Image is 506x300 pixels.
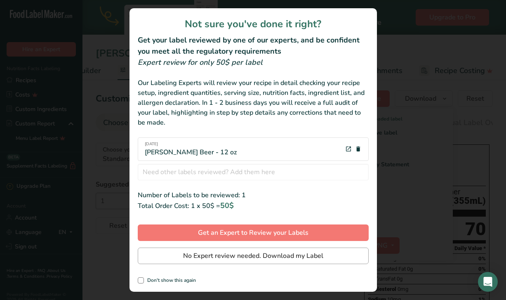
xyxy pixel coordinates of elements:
span: [DATE] [145,141,237,147]
div: Open Intercom Messenger [478,272,498,292]
div: [PERSON_NAME] Beer - 12 oz [145,141,237,157]
input: Need other labels reviewed? Add them here [138,164,369,180]
div: Our Labeling Experts will review your recipe in detail checking your recipe setup, ingredient qua... [138,78,369,128]
div: Expert review for only 50$ per label [138,57,369,68]
button: Get an Expert to Review your Labels [138,224,369,241]
div: Number of Labels to be reviewed: 1 [138,190,369,200]
h2: Get your label reviewed by one of our experts, and be confident you meet all the regulatory requi... [138,35,369,57]
span: No Expert review needed. Download my Label [183,251,323,261]
span: Don't show this again [144,277,196,283]
h1: Not sure you've done it right? [138,17,369,31]
div: Total Order Cost: 1 x 50$ = [138,200,369,211]
span: 50$ [220,201,234,210]
button: No Expert review needed. Download my Label [138,248,369,264]
span: Get an Expert to Review your Labels [198,228,308,238]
